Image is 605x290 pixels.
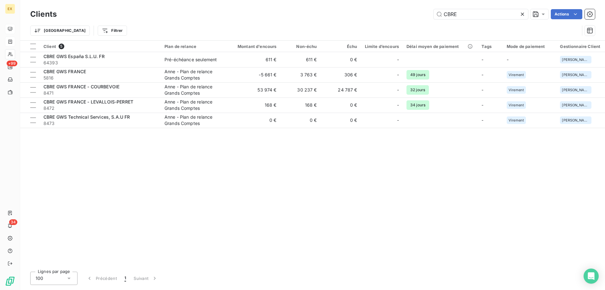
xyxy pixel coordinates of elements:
[43,114,130,120] span: CBRE GWS Technical Services, S.A.U FR
[43,69,86,74] span: CBRE GWS FRANCE
[280,52,321,67] td: 611 €
[551,9,582,19] button: Actions
[121,272,130,285] button: 1
[562,73,590,77] span: [PERSON_NAME][EMAIL_ADDRESS][DOMAIN_NAME]
[509,73,524,77] span: Virement
[59,44,64,49] span: 5
[124,275,126,281] span: 1
[562,118,590,122] span: [PERSON_NAME][EMAIL_ADDRESS][DOMAIN_NAME]
[325,44,357,49] div: Échu
[280,98,321,113] td: 168 €
[584,269,599,284] div: Open Intercom Messenger
[9,219,17,225] span: 34
[321,67,361,82] td: 306 €
[280,113,321,128] td: 0 €
[83,272,121,285] button: Précédent
[164,44,222,49] div: Plan de relance
[481,72,483,77] span: -
[226,52,280,67] td: 611 €
[43,105,157,111] span: 8472
[397,117,399,123] span: -
[284,44,317,49] div: Non-échu
[226,67,280,82] td: -5 661 €
[321,82,361,98] td: 24 787 €
[226,98,280,113] td: 168 €
[43,60,157,66] span: 64393
[280,67,321,82] td: 3 763 €
[30,9,57,20] h3: Clients
[481,44,499,49] div: Tags
[43,75,157,81] span: 5816
[7,61,17,66] span: +99
[509,118,524,122] span: Virement
[406,70,429,80] span: 49 jours
[30,26,90,36] button: [GEOGRAPHIC_DATA]
[562,58,590,62] span: [PERSON_NAME][EMAIL_ADDRESS][DOMAIN_NAME]
[280,82,321,98] td: 30 237 €
[43,90,157,96] span: 8471
[43,99,133,104] span: CBRE GWS FRANCE - LEVALLOIS-PERRET
[509,88,524,92] span: Virement
[164,114,222,127] div: Anne - Plan de relance Grands Comptes
[397,72,399,78] span: -
[562,103,590,107] span: [PERSON_NAME][EMAIL_ADDRESS][DOMAIN_NAME]
[434,9,528,19] input: Rechercher
[43,84,119,89] span: CBRE GWS FRANCE - COURBEVOIE
[406,100,429,110] span: 34 jours
[43,120,157,127] span: 8473
[397,56,399,63] span: -
[397,102,399,108] span: -
[164,56,217,63] div: Pré-échéance seulement
[406,44,474,49] div: Délai moyen de paiement
[481,57,483,62] span: -
[230,44,277,49] div: Montant d'encours
[164,68,222,81] div: Anne - Plan de relance Grands Comptes
[226,82,280,98] td: 53 974 €
[5,4,15,14] div: EX
[321,52,361,67] td: 0 €
[43,54,105,59] span: CBRE GWS España S.L.U. FR
[321,98,361,113] td: 0 €
[98,26,127,36] button: Filtrer
[481,117,483,123] span: -
[226,113,280,128] td: 0 €
[481,102,483,108] span: -
[562,88,590,92] span: [PERSON_NAME][EMAIL_ADDRESS][DOMAIN_NAME]
[365,44,399,49] div: Limite d’encours
[509,103,524,107] span: Virement
[164,84,222,96] div: Anne - Plan de relance Grands Comptes
[481,87,483,92] span: -
[43,44,56,49] span: Client
[507,57,509,62] span: -
[406,85,429,95] span: 32 jours
[5,276,15,286] img: Logo LeanPay
[130,272,162,285] button: Suivant
[36,275,43,281] span: 100
[164,99,222,111] div: Anne - Plan de relance Grands Comptes
[397,87,399,93] span: -
[507,44,552,49] div: Mode de paiement
[321,113,361,128] td: 0 €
